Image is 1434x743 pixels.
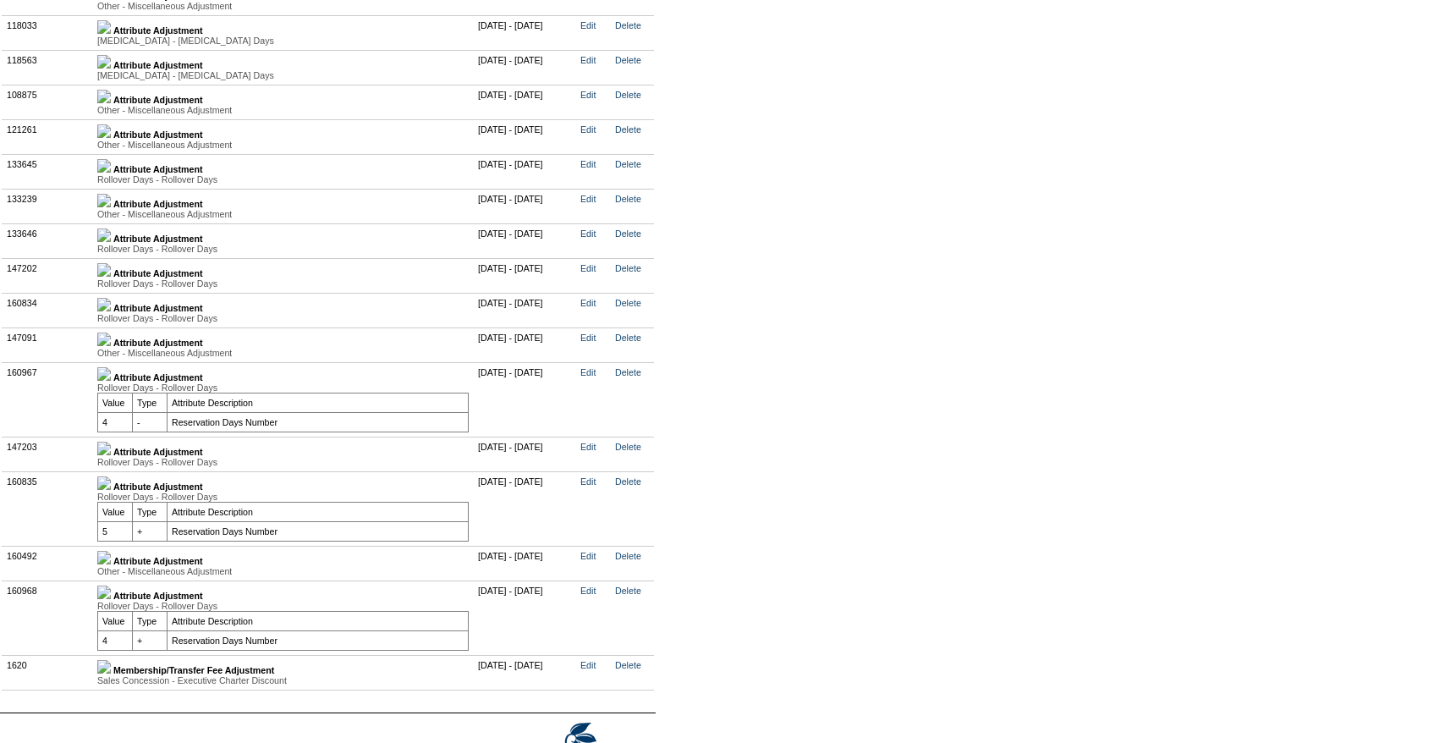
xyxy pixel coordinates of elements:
[98,521,133,541] td: 5
[97,313,469,323] div: Rollover Days - Rollover Days
[97,70,469,80] div: [MEDICAL_DATA] - [MEDICAL_DATA] Days
[474,15,576,50] td: [DATE] - [DATE]
[113,372,203,383] b: Attribute Adjustment
[168,611,469,630] td: Attribute Description
[3,154,93,189] td: 133645
[474,154,576,189] td: [DATE] - [DATE]
[580,333,596,343] a: Edit
[133,611,168,630] td: Type
[580,20,596,30] a: Edit
[474,223,576,258] td: [DATE] - [DATE]
[615,228,641,239] a: Delete
[98,393,133,412] td: Value
[615,442,641,452] a: Delete
[97,551,111,564] img: b_plus.gif
[113,129,203,140] b: Attribute Adjustment
[97,476,111,490] img: b_minus.gif
[474,50,576,85] td: [DATE] - [DATE]
[113,95,203,105] b: Attribute Adjustment
[97,20,111,34] img: b_plus.gif
[3,50,93,85] td: 118563
[113,665,274,675] b: Membership/Transfer Fee Adjustment
[97,367,111,381] img: b_minus.gif
[615,194,641,204] a: Delete
[3,327,93,362] td: 147091
[3,581,93,655] td: 160968
[133,412,168,432] td: -
[113,591,203,601] b: Attribute Adjustment
[98,412,133,432] td: 4
[97,442,111,455] img: b_plus.gif
[97,140,469,150] div: Other - Miscellaneous Adjustment
[133,502,168,521] td: Type
[133,393,168,412] td: Type
[3,362,93,437] td: 160967
[97,263,111,277] img: b_plus.gif
[3,258,93,293] td: 147202
[580,90,596,100] a: Edit
[98,502,133,521] td: Value
[97,675,469,685] div: Sales Concession - Executive Charter Discount
[97,244,469,254] div: Rollover Days - Rollover Days
[474,293,576,327] td: [DATE] - [DATE]
[615,90,641,100] a: Delete
[615,551,641,561] a: Delete
[3,471,93,546] td: 160835
[580,124,596,135] a: Edit
[98,611,133,630] td: Value
[113,482,203,492] b: Attribute Adjustment
[615,660,641,670] a: Delete
[113,338,203,348] b: Attribute Adjustment
[113,164,203,174] b: Attribute Adjustment
[580,55,596,65] a: Edit
[615,586,641,596] a: Delete
[580,159,596,169] a: Edit
[97,601,469,611] div: Rollover Days - Rollover Days
[97,566,469,576] div: Other - Miscellaneous Adjustment
[168,393,469,412] td: Attribute Description
[133,521,168,541] td: +
[474,362,576,437] td: [DATE] - [DATE]
[97,55,111,69] img: b_plus.gif
[168,412,469,432] td: Reservation Days Number
[97,278,469,289] div: Rollover Days - Rollover Days
[97,209,469,219] div: Other - Miscellaneous Adjustment
[580,263,596,273] a: Edit
[3,15,93,50] td: 118033
[474,581,576,655] td: [DATE] - [DATE]
[168,521,469,541] td: Reservation Days Number
[98,630,133,650] td: 4
[168,630,469,650] td: Reservation Days Number
[580,194,596,204] a: Edit
[580,367,596,377] a: Edit
[97,194,111,207] img: b_plus.gif
[3,189,93,223] td: 133239
[3,655,93,690] td: 1620
[615,298,641,308] a: Delete
[615,263,641,273] a: Delete
[580,586,596,596] a: Edit
[97,1,469,11] div: Other - Miscellaneous Adjustment
[580,228,596,239] a: Edit
[580,660,596,670] a: Edit
[615,333,641,343] a: Delete
[97,383,469,393] div: Rollover Days - Rollover Days
[474,546,576,581] td: [DATE] - [DATE]
[113,234,203,244] b: Attribute Adjustment
[113,447,203,457] b: Attribute Adjustment
[97,457,469,467] div: Rollover Days - Rollover Days
[97,298,111,311] img: b_plus.gif
[113,199,203,209] b: Attribute Adjustment
[474,189,576,223] td: [DATE] - [DATE]
[3,546,93,581] td: 160492
[615,124,641,135] a: Delete
[97,36,469,46] div: [MEDICAL_DATA] - [MEDICAL_DATA] Days
[97,174,469,184] div: Rollover Days - Rollover Days
[97,124,111,138] img: b_plus.gif
[3,223,93,258] td: 133646
[97,159,111,173] img: b_plus.gif
[133,630,168,650] td: +
[113,60,203,70] b: Attribute Adjustment
[97,228,111,242] img: b_plus.gif
[580,476,596,487] a: Edit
